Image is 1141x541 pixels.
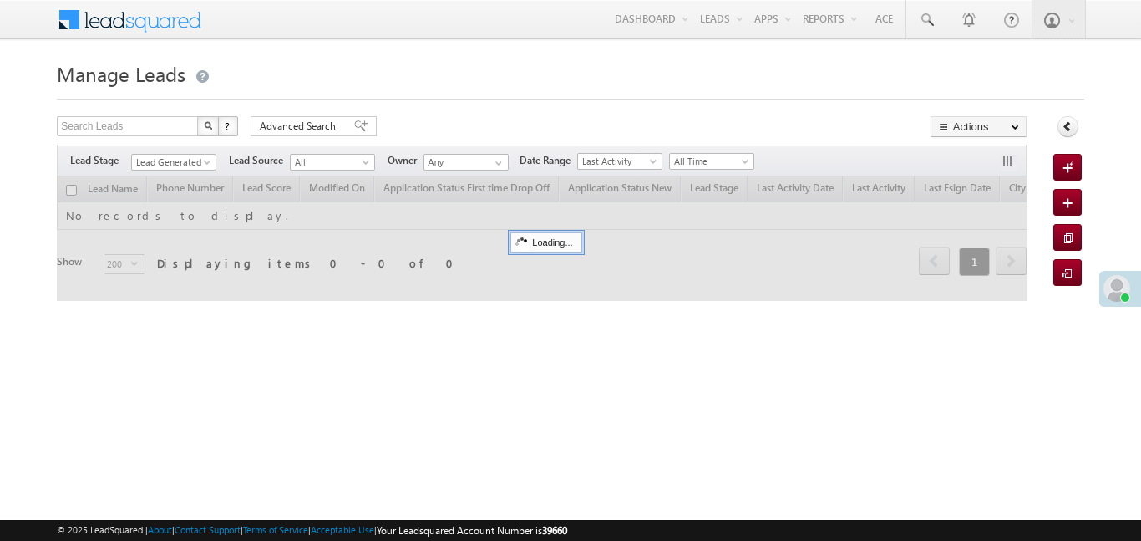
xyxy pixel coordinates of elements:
span: 39660 [542,524,567,537]
span: All Time [670,154,749,169]
div: Loading... [510,232,581,253]
a: Lead Generated [131,154,216,171]
span: Your Leadsquared Account Number is [377,524,567,537]
span: All [291,155,370,170]
span: Manage Leads [57,60,185,87]
span: Lead Generated [132,155,211,170]
a: Contact Support [175,524,241,535]
a: Acceptable Use [311,524,374,535]
input: Type to Search [423,154,509,171]
span: © 2025 LeadSquared | | | | | [57,523,567,538]
span: ? [225,119,232,133]
a: Show All Items [486,155,507,171]
a: Last Activity [577,153,662,170]
span: Lead Stage [70,153,131,168]
button: ? [218,116,238,136]
span: Owner [388,153,423,168]
a: Terms of Service [243,524,308,535]
button: Actions [931,116,1027,137]
span: Date Range [520,153,577,168]
img: Search [204,121,212,130]
span: Advanced Search [260,119,341,134]
span: Last Activity [578,154,657,169]
a: All Time [669,153,754,170]
a: All [290,154,375,171]
a: About [148,524,172,535]
span: Lead Source [229,153,290,168]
